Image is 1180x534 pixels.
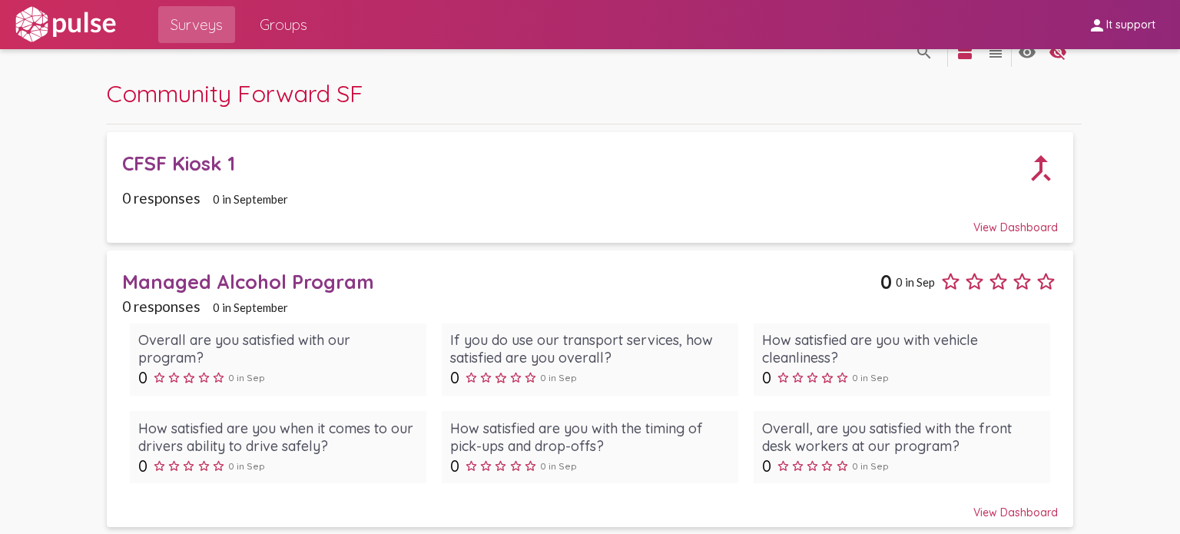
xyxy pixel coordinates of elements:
[1042,36,1073,67] button: language
[762,420,1042,455] div: Overall, are you satisfied with the front desk workers at our program?
[122,270,880,294] div: Managed Alcohol Program
[260,11,307,38] span: Groups
[986,43,1005,61] mat-icon: language
[138,368,147,387] span: 0
[450,456,459,476] span: 0
[138,420,419,455] div: How satisfied are you when it comes to our drivers ability to drive safely?
[122,189,201,207] span: 0 responses
[1088,16,1106,35] mat-icon: person
[762,456,771,476] span: 0
[450,420,731,455] div: How satisfied are you with the timing of pick-ups and drop-offs?
[762,368,771,387] span: 0
[896,275,935,289] span: 0 in Sep
[980,36,1011,67] button: language
[138,456,147,476] span: 0
[122,492,1058,519] div: View Dashboard
[122,207,1058,234] div: View Dashboard
[956,43,974,61] mat-icon: language
[158,6,235,43] a: Surveys
[450,368,459,387] span: 0
[852,460,889,472] span: 0 in Sep
[1018,43,1036,61] mat-icon: language
[1012,36,1042,67] button: language
[122,297,201,315] span: 0 responses
[1106,18,1155,32] span: It support
[915,43,933,61] mat-icon: language
[247,6,320,43] a: Groups
[213,300,288,314] span: 0 in September
[852,372,889,383] span: 0 in Sep
[880,270,892,294] span: 0
[1076,10,1168,38] button: It support
[138,331,419,367] div: Overall are you satisfied with our program?
[107,250,1074,527] a: Managed Alcohol Program00 in Sep0 responses0 in SeptemberOverall are you satisfied with our progr...
[107,132,1074,243] a: CFSF Kiosk 10 responses0 in SeptemberView Dashboard
[909,36,940,67] button: language
[540,372,577,383] span: 0 in Sep
[213,192,288,206] span: 0 in September
[228,372,265,383] span: 0 in Sep
[171,11,223,38] span: Surveys
[450,331,731,367] div: If you do use our transport services, how satisfied are you overall?
[12,5,118,44] img: white-logo.svg
[1049,43,1067,61] mat-icon: language
[107,78,363,108] span: Community Forward SF
[228,460,265,472] span: 0 in Sep
[122,151,1024,175] div: CFSF Kiosk 1
[762,331,1042,367] div: How satisfied are you with vehicle cleanliness?
[950,36,980,67] button: language
[1007,134,1075,202] mat-icon: call_merge
[540,460,577,472] span: 0 in Sep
